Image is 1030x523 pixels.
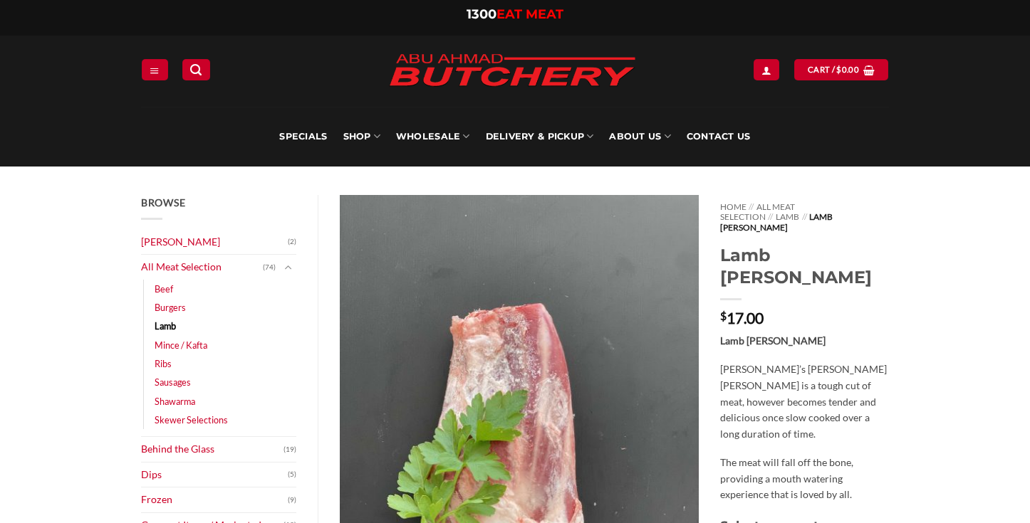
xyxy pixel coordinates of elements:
a: All Meat Selection [720,201,795,222]
a: View cart [794,59,888,80]
a: Behind the Glass [141,437,283,462]
a: Dips [141,463,288,487]
span: $ [720,310,727,322]
span: (2) [288,231,296,253]
p: [PERSON_NAME]’s [PERSON_NAME] [PERSON_NAME] is a tough cut of meat, however becomes tender and de... [720,361,889,442]
span: // [749,201,754,212]
a: Delivery & Pickup [486,107,594,167]
a: About Us [609,107,670,167]
a: Mince / Kafta [155,336,207,354]
p: The meat will fall off the bone, providing a mouth watering experience that is loved by all. [720,455,889,503]
a: Skewer Selections [155,411,228,429]
a: All Meat Selection [141,255,263,280]
span: $ [836,63,841,76]
a: 1300EAT MEAT [467,6,563,22]
h1: Lamb [PERSON_NAME] [720,244,889,288]
a: Frozen [141,487,288,512]
a: Login [754,59,779,80]
span: Cart / [808,63,859,76]
a: Lamb [155,317,176,335]
span: // [768,211,773,222]
button: Toggle [279,260,296,275]
a: [PERSON_NAME] [141,230,288,255]
img: Abu Ahmad Butchery [377,44,647,98]
a: Lamb [776,211,799,222]
span: (74) [263,257,276,278]
span: Lamb [PERSON_NAME] [720,211,833,232]
a: Shawarma [155,392,195,411]
a: Burgers [155,298,186,317]
a: Sausages [155,373,191,391]
span: (19) [283,439,296,460]
span: Browse [141,196,185,208]
span: (9) [288,490,296,511]
a: Specials [279,107,327,167]
span: 1300 [467,6,496,22]
span: EAT MEAT [496,6,563,22]
a: Home [720,201,747,212]
bdi: 0.00 [836,65,859,74]
bdi: 17.00 [720,309,764,327]
a: Contact Us [687,107,751,167]
strong: Lamb [PERSON_NAME] [720,334,826,347]
a: Ribs [155,354,172,373]
a: SHOP [343,107,380,167]
a: Menu [142,59,167,80]
a: Wholesale [396,107,470,167]
span: // [802,211,807,222]
span: (5) [288,464,296,485]
a: Beef [155,280,173,298]
a: Search [182,59,209,80]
